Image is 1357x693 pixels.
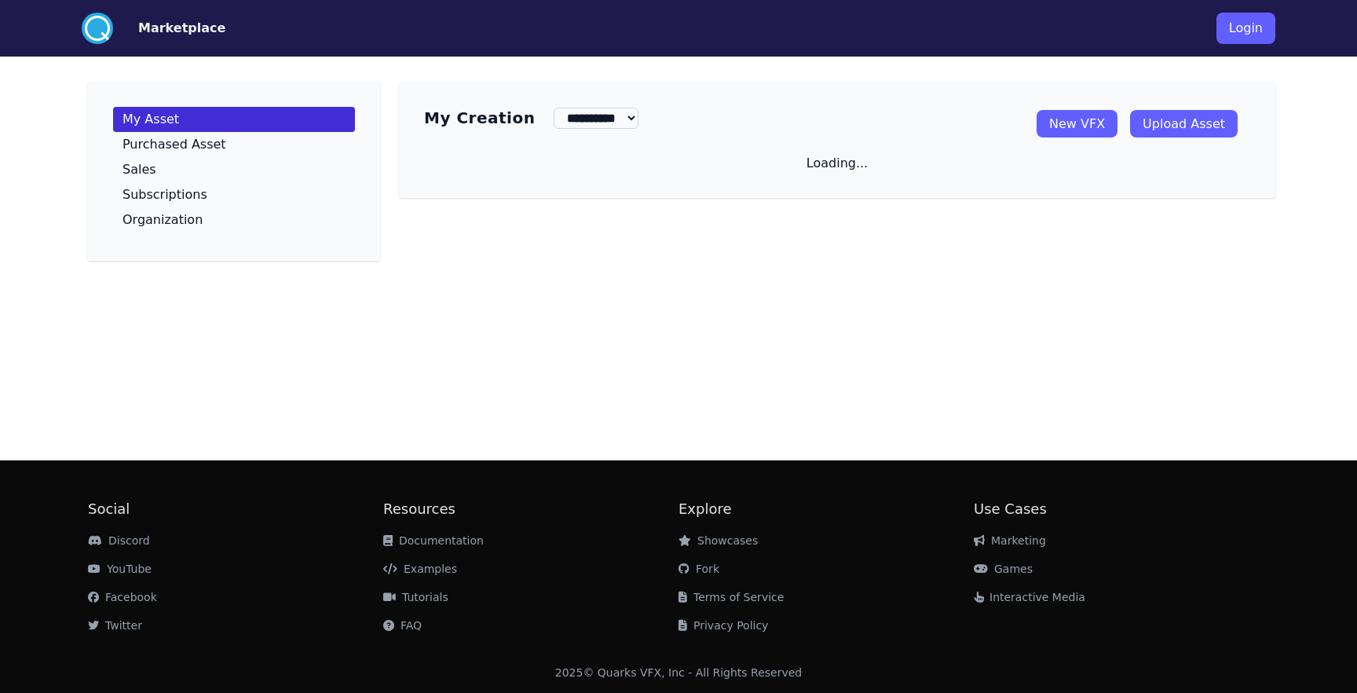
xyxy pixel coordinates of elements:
a: Marketplace [113,19,225,38]
h2: Explore [678,498,974,520]
a: Organization [113,207,355,233]
div: 2025 © Quarks VFX, Inc - All Rights Reserved [555,665,803,680]
a: Subscriptions [113,182,355,207]
h2: Resources [383,498,678,520]
a: Twitter [88,619,142,632]
a: Tutorials [383,591,448,603]
a: Games [974,563,1033,575]
a: Upload Asset [1130,110,1238,137]
a: Purchased Asset [113,132,355,157]
h3: My Creation [424,107,535,129]
a: YouTube [88,563,152,575]
p: My Asset [123,113,179,126]
a: FAQ [383,619,422,632]
a: Showcases [678,534,758,547]
button: Login [1216,13,1275,44]
p: Sales [123,163,156,176]
p: Organization [123,214,203,226]
a: Login [1216,6,1275,50]
a: Documentation [383,534,484,547]
a: New VFX [1037,110,1117,137]
a: Privacy Policy [678,619,768,632]
p: Purchased Asset [123,138,226,151]
a: Fork [678,563,719,575]
p: Loading... [807,154,868,173]
p: Subscriptions [123,189,207,201]
a: Discord [88,534,150,547]
a: Facebook [88,591,157,603]
a: Interactive Media [974,591,1085,603]
a: Examples [383,563,457,575]
a: My Asset [113,107,355,132]
button: Marketplace [138,19,225,38]
h2: Use Cases [974,498,1269,520]
h2: Social [88,498,383,520]
a: Terms of Service [678,591,784,603]
a: Marketing [974,534,1046,547]
a: Sales [113,157,355,182]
